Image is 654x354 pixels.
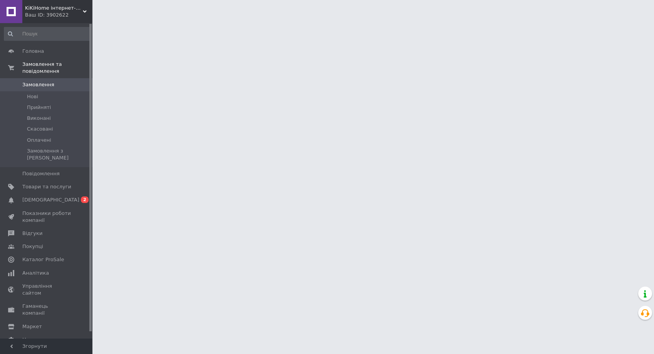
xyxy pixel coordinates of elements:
span: Скасовані [27,126,53,133]
div: Ваш ID: 3902622 [25,12,92,18]
span: Показники роботи компанії [22,210,71,224]
input: Пошук [4,27,91,41]
span: Маркет [22,323,42,330]
span: KiKiHome інтернет-магазин якісних товарів для дому [25,5,83,12]
span: Каталог ProSale [22,256,64,263]
span: Замовлення та повідомлення [22,61,92,75]
span: Товари та послуги [22,183,71,190]
span: Управління сайтом [22,283,71,297]
span: Аналітика [22,270,49,277]
span: Виконані [27,115,51,122]
span: Оплачені [27,137,51,144]
span: 2 [81,196,89,203]
span: Відгуки [22,230,42,237]
span: Замовлення [22,81,54,88]
span: Головна [22,48,44,55]
span: [DEMOGRAPHIC_DATA] [22,196,79,203]
span: Замовлення з [PERSON_NAME] [27,148,90,161]
span: Прийняті [27,104,51,111]
span: Повідомлення [22,170,60,177]
span: Налаштування [22,336,62,343]
span: Гаманець компанії [22,303,71,317]
span: Покупці [22,243,43,250]
span: Нові [27,93,38,100]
